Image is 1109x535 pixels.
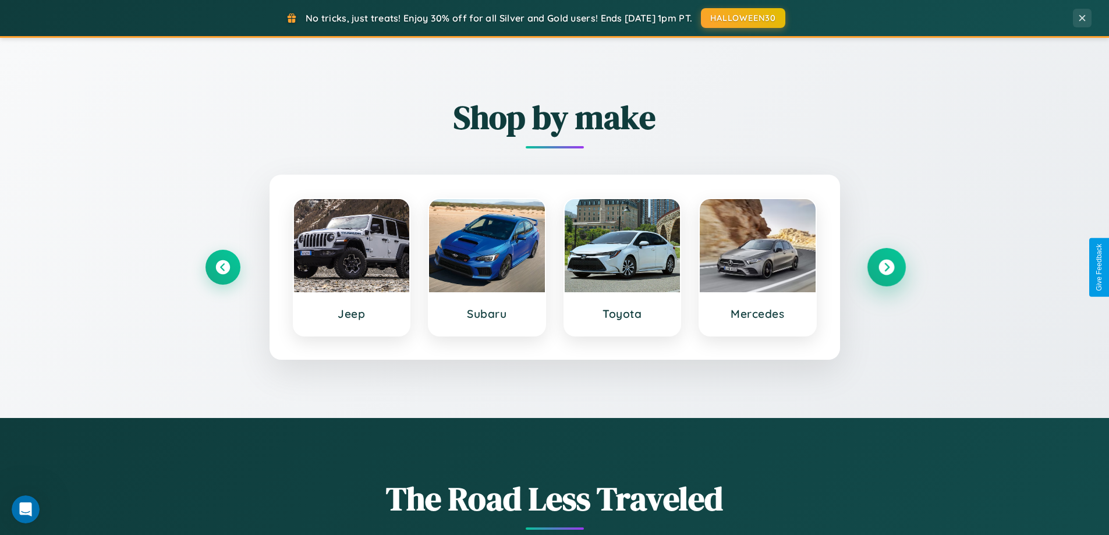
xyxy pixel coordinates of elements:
h3: Subaru [441,307,533,321]
h3: Mercedes [711,307,804,321]
span: No tricks, just treats! Enjoy 30% off for all Silver and Gold users! Ends [DATE] 1pm PT. [306,12,692,24]
h3: Jeep [306,307,398,321]
h2: Shop by make [205,95,904,140]
iframe: Intercom live chat [12,495,40,523]
div: Give Feedback [1095,244,1103,291]
h1: The Road Less Traveled [205,476,904,521]
button: HALLOWEEN30 [701,8,785,28]
h3: Toyota [576,307,669,321]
